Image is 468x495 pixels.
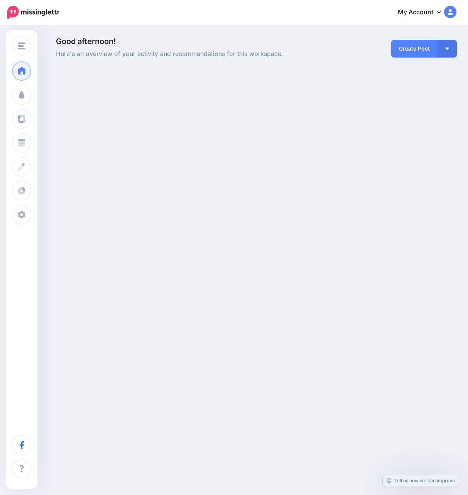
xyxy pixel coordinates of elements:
[383,475,459,486] a: Tell us how we can improve
[390,3,456,22] a: My Account
[7,6,59,19] img: Missinglettr
[56,49,319,59] span: Here's an overview of your activity and recommendations for this workspace.
[18,42,25,49] img: menu.png
[56,37,116,46] span: Good afternoon!
[445,47,449,50] img: arrow-down-white.png
[391,40,438,58] a: Create Post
